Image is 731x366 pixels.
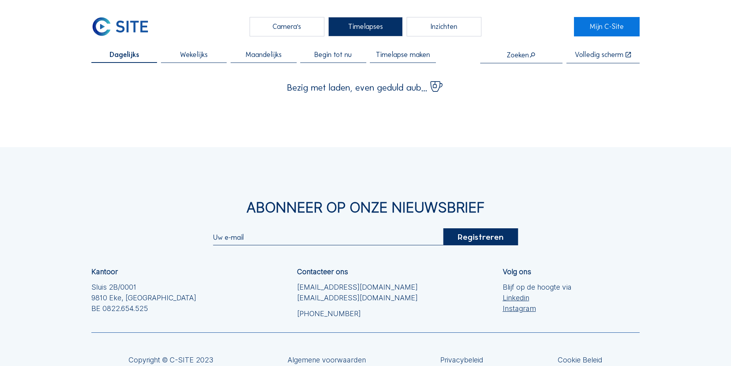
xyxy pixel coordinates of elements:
a: Linkedin [503,292,572,303]
div: Inzichten [407,17,481,36]
a: [PHONE_NUMBER] [297,308,418,319]
div: Sluis 2B/0001 9810 Eke, [GEOGRAPHIC_DATA] BE 0822.654.525 [91,282,196,314]
span: Dagelijks [110,51,139,58]
a: [EMAIL_ADDRESS][DOMAIN_NAME] [297,282,418,292]
a: Privacybeleid [440,357,483,364]
a: Mijn C-Site [574,17,640,36]
span: Timelapse maken [376,51,430,58]
span: Wekelijks [180,51,208,58]
div: Blijf op de hoogte via [503,282,572,314]
a: Algemene voorwaarden [288,357,366,364]
a: C-SITE Logo [91,17,157,36]
div: Contacteer ons [297,268,348,275]
a: Cookie Beleid [558,357,602,364]
div: Copyright © C-SITE 2023 [129,357,213,364]
span: Begin tot nu [314,51,352,58]
img: C-SITE Logo [91,17,149,36]
span: Bezig met laden, even geduld aub... [287,83,427,92]
div: Camera's [250,17,324,36]
input: Uw e-mail [213,233,443,242]
div: Timelapses [328,17,403,36]
span: Maandelijks [246,51,282,58]
div: Abonneer op onze nieuwsbrief [91,200,640,214]
a: [EMAIL_ADDRESS][DOMAIN_NAME] [297,292,418,303]
div: Registreren [443,228,518,245]
div: Volg ons [503,268,531,275]
div: Kantoor [91,268,118,275]
a: Instagram [503,303,572,314]
div: Volledig scherm [575,51,623,59]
